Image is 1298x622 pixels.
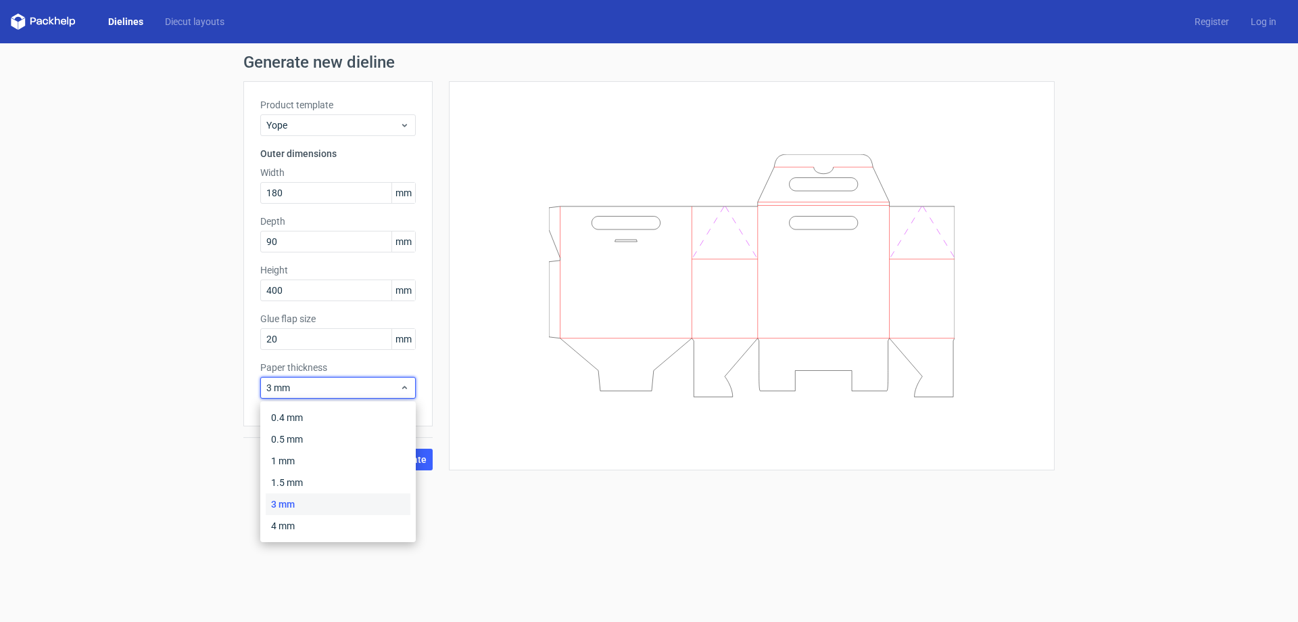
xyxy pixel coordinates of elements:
div: 3 mm [266,493,410,515]
a: Register [1184,15,1240,28]
label: Depth [260,215,416,228]
div: 4 mm [266,515,410,537]
div: 1 mm [266,450,410,472]
div: 0.4 mm [266,407,410,428]
label: Paper thickness [260,361,416,374]
a: Dielines [97,15,154,28]
a: Diecut layouts [154,15,235,28]
label: Width [260,166,416,179]
span: 3 mm [266,381,400,395]
h3: Outer dimensions [260,147,416,160]
a: Log in [1240,15,1287,28]
span: mm [391,280,415,301]
span: Yope [266,118,400,132]
span: mm [391,183,415,203]
label: Height [260,263,416,277]
span: mm [391,329,415,349]
h1: Generate new dieline [243,54,1055,70]
span: mm [391,231,415,252]
label: Product template [260,98,416,112]
div: 1.5 mm [266,472,410,493]
div: 0.5 mm [266,428,410,450]
label: Glue flap size [260,312,416,326]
